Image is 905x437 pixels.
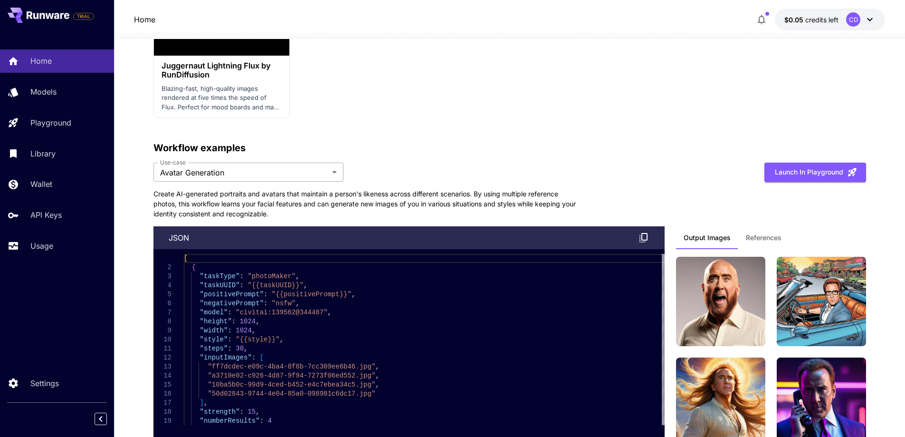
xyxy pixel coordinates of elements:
[169,232,189,243] p: json
[200,408,239,416] span: "strength"
[239,272,243,280] span: :
[236,309,327,316] span: "civitai:139562@344487"
[208,381,375,388] span: "10ba5b0c-99d9-4ced-b452-e4c7ebea34c5.jpg"
[153,335,171,344] div: 10
[162,61,282,79] h3: Juggernaut Lightning Flux by RunDiffusion
[160,158,185,166] label: Use-case
[153,398,171,408] div: 17
[30,55,52,67] p: Home
[200,417,259,425] span: "numberResults"
[327,309,331,316] span: ,
[784,15,838,25] div: $0.05
[30,209,62,221] p: API Keys
[784,16,805,24] span: $0.05
[375,372,379,379] span: ,
[153,254,171,263] div: 1
[153,353,171,362] div: 12
[239,408,243,416] span: :
[153,281,171,290] div: 4
[236,345,244,352] span: 30
[153,308,171,317] div: 7
[208,372,375,379] span: "a3710e02-c926-4d87-9f94-7273f06ed552.jpg"
[746,233,781,242] span: References
[251,327,255,334] span: ,
[153,189,581,219] p: Create AI-generated portraits and avatars that maintain a person's likeness across different scen...
[153,417,171,426] div: 19
[231,318,235,325] span: :
[200,318,231,325] span: "height"
[184,254,188,262] span: [
[244,345,248,352] span: ,
[74,13,94,20] span: TRIAL
[153,326,171,335] div: 9
[256,408,259,416] span: ,
[153,344,171,353] div: 11
[153,272,171,281] div: 3
[375,381,379,388] span: ,
[134,14,155,25] nav: breadcrumb
[251,354,255,361] span: :
[846,12,860,27] div: CD
[264,291,267,298] span: :
[162,84,282,112] p: Blazing-fast, high-quality images rendered at five times the speed of Flux. Perfect for mood boar...
[259,354,263,361] span: [
[764,163,866,182] button: Launch in Playground
[200,309,228,316] span: "model"
[153,317,171,326] div: 8
[30,86,57,97] p: Models
[239,318,256,325] span: 1024
[236,327,252,334] span: 1024
[805,16,838,24] span: credits left
[239,282,243,289] span: :
[228,336,231,343] span: :
[256,318,259,325] span: ,
[775,9,885,30] button: $0.05CD
[30,178,52,190] p: Wallet
[777,257,866,346] a: man rwre in a convertible car
[228,309,231,316] span: :
[264,300,267,307] span: :
[271,300,295,307] span: "nsfw"
[248,272,295,280] span: "photoMaker"
[236,336,279,343] span: "{{style}}"
[134,14,155,25] a: Home
[295,300,299,307] span: ,
[200,354,251,361] span: "inputImages"
[200,291,263,298] span: "positivePrompt"
[200,336,228,343] span: "style"
[153,141,866,155] p: Workflow examples
[228,327,231,334] span: :
[153,371,171,380] div: 14
[204,399,208,407] span: ,
[191,263,195,271] span: {
[200,327,228,334] span: "width"
[279,336,283,343] span: ,
[208,363,375,370] span: "ff7dcdec-e09c-4ba4-8f8b-7cc309ee6b46.jpg"
[153,299,171,308] div: 6
[153,408,171,417] div: 18
[102,410,114,427] div: Collapse sidebar
[30,240,53,252] p: Usage
[30,148,56,159] p: Library
[351,291,355,298] span: ,
[684,233,731,242] span: Output Images
[228,345,231,352] span: :
[200,345,228,352] span: "steps"
[248,408,256,416] span: 15
[295,272,299,280] span: ,
[30,117,71,128] p: Playground
[200,300,263,307] span: "negativePrompt"
[200,272,239,280] span: "taskType"
[259,417,263,425] span: :
[304,282,307,289] span: ,
[375,363,379,370] span: ,
[267,417,271,425] span: 4
[200,282,239,289] span: "taskUUID"
[95,413,107,425] button: Collapse sidebar
[676,257,765,346] img: man rwre long hair, enjoying sun and wind
[153,263,171,272] div: 2
[160,167,328,178] span: Avatar Generation
[153,290,171,299] div: 5
[153,380,171,389] div: 15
